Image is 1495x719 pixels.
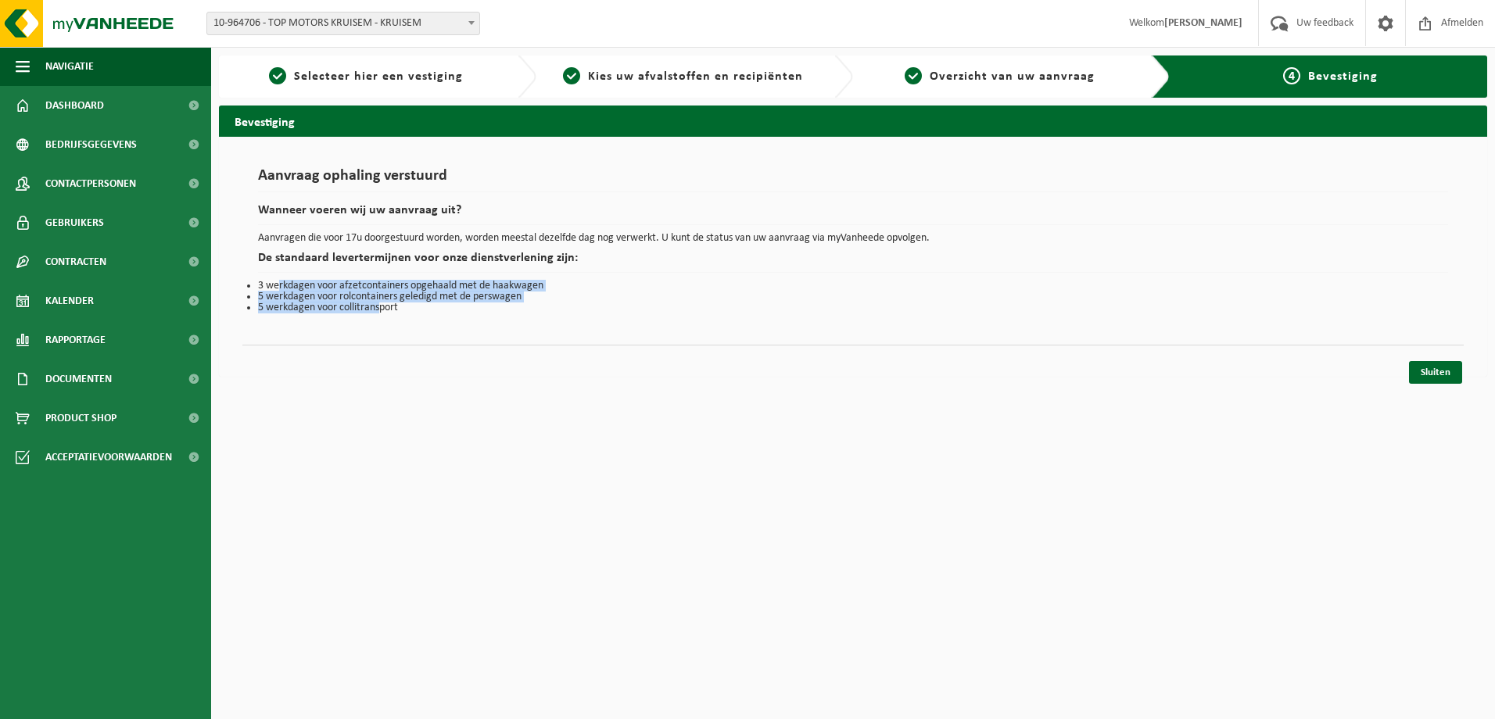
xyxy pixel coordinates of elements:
span: Dashboard [45,86,104,125]
span: Bedrijfsgegevens [45,125,137,164]
a: Sluiten [1409,361,1462,384]
span: Bevestiging [1308,70,1378,83]
a: 3Overzicht van uw aanvraag [861,67,1139,86]
span: 10-964706 - TOP MOTORS KRUISEM - KRUISEM [207,13,479,34]
h2: De standaard levertermijnen voor onze dienstverlening zijn: [258,252,1448,273]
li: 5 werkdagen voor collitransport [258,302,1448,313]
li: 3 werkdagen voor afzetcontainers opgehaald met de haakwagen [258,281,1448,292]
span: Product Shop [45,399,117,438]
a: 1Selecteer hier een vestiging [227,67,505,86]
h1: Aanvraag ophaling verstuurd [258,168,1448,192]
span: Kalender [45,281,94,320]
span: Selecteer hier een vestiging [294,70,463,83]
span: 4 [1283,67,1300,84]
span: Navigatie [45,47,94,86]
span: Acceptatievoorwaarden [45,438,172,477]
h2: Wanneer voeren wij uw aanvraag uit? [258,204,1448,225]
p: Aanvragen die voor 17u doorgestuurd worden, worden meestal dezelfde dag nog verwerkt. U kunt de s... [258,233,1448,244]
strong: [PERSON_NAME] [1164,17,1242,29]
span: Documenten [45,359,112,399]
a: 2Kies uw afvalstoffen en recipiënten [544,67,823,86]
h2: Bevestiging [219,106,1487,136]
span: 2 [563,67,580,84]
span: 1 [269,67,286,84]
span: 10-964706 - TOP MOTORS KRUISEM - KRUISEM [206,12,480,35]
span: Contracten [45,242,106,281]
span: Kies uw afvalstoffen en recipiënten [588,70,803,83]
span: 3 [905,67,922,84]
span: Contactpersonen [45,164,136,203]
span: Overzicht van uw aanvraag [930,70,1095,83]
span: Gebruikers [45,203,104,242]
li: 5 werkdagen voor rolcontainers geledigd met de perswagen [258,292,1448,302]
span: Rapportage [45,320,106,359]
